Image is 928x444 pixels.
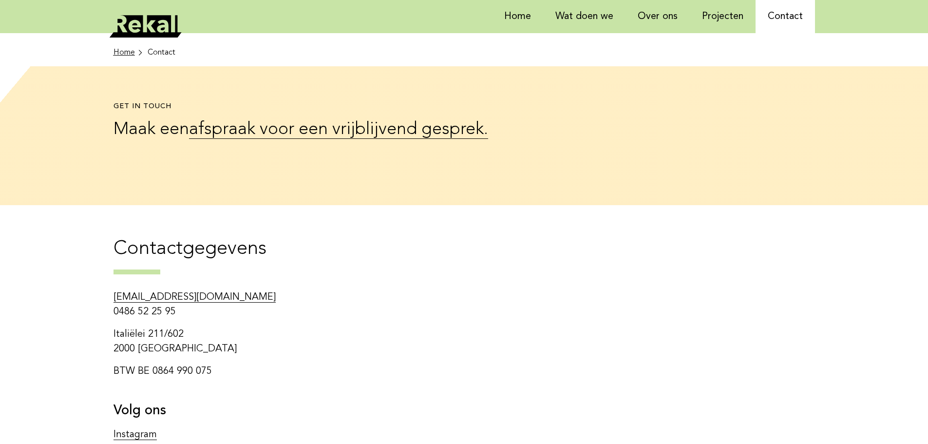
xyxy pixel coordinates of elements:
h3: Volg ons [114,402,525,420]
span: Home [114,47,135,58]
li: Contact [148,47,175,58]
a: Instagram [114,430,157,440]
p: Maak een [114,116,511,143]
p: Italiëlei 211/602 2000 [GEOGRAPHIC_DATA] [114,327,525,356]
h1: Get in touch [114,102,511,112]
h2: Contactgegevens [114,236,815,274]
p: BTW BE 0864 990 075 [114,364,525,379]
a: Home [114,47,144,58]
p: 0486 52 25 95 [114,290,525,319]
a: [EMAIL_ADDRESS][DOMAIN_NAME] [114,292,276,303]
a: afspraak voor een vrijblijvend gesprek. [189,121,488,139]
